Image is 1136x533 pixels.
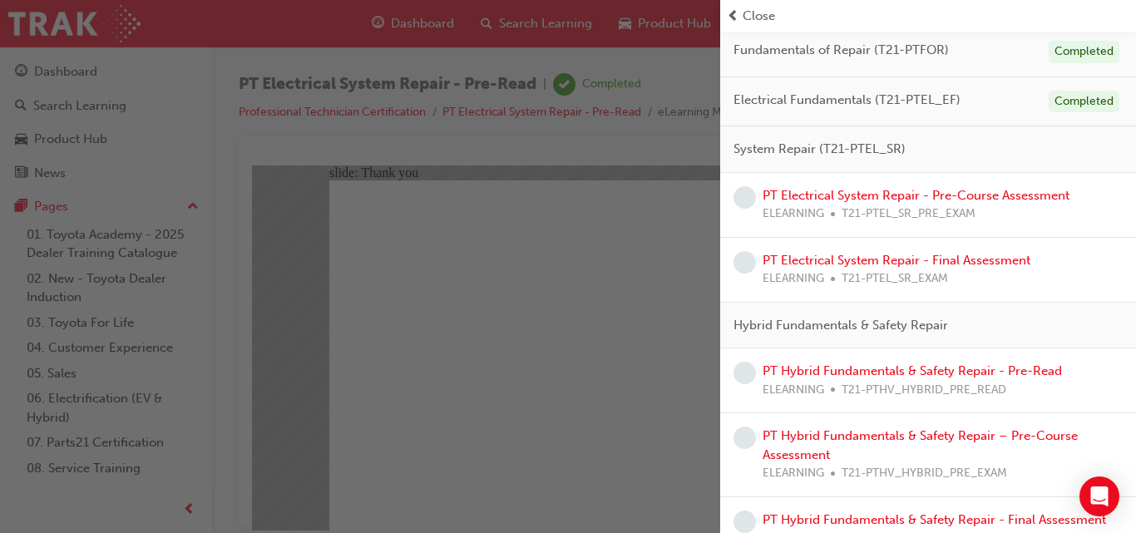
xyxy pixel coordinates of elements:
span: prev-icon [727,7,739,26]
span: T21-PTHV_HYBRID_PRE_EXAM [842,464,1007,483]
span: Close [743,7,775,26]
button: prev-iconClose [727,7,1129,26]
a: PT Electrical System Repair - Final Assessment [763,253,1030,268]
span: ELEARNING [763,269,824,289]
span: T21-PTHV_HYBRID_PRE_READ [842,381,1006,400]
span: ELEARNING [763,464,824,483]
a: PT Hybrid Fundamentals & Safety Repair - Pre-Read [763,363,1062,378]
span: Electrical Fundamentals (T21-PTEL_EF) [733,91,961,110]
div: Completed [1049,41,1119,63]
span: ELEARNING [763,205,824,224]
span: learningRecordVerb_NONE-icon [733,186,756,209]
a: PT Electrical System Repair - Pre-Course Assessment [763,188,1069,203]
span: T21-PTEL_SR_EXAM [842,269,948,289]
div: Open Intercom Messenger [1079,476,1119,516]
a: PT Hybrid Fundamentals & Safety Repair - Final Assessment [763,512,1106,527]
span: learningRecordVerb_NONE-icon [733,427,756,449]
div: Completed [1049,91,1119,113]
span: learningRecordVerb_NONE-icon [733,362,756,384]
span: T21-PTEL_SR_PRE_EXAM [842,205,975,224]
span: Fundamentals of Repair (T21-PTFOR) [733,41,949,60]
span: ELEARNING [763,381,824,400]
span: learningRecordVerb_NONE-icon [733,251,756,274]
span: learningRecordVerb_NONE-icon [733,511,756,533]
a: PT Hybrid Fundamentals & Safety Repair – Pre-Course Assessment [763,428,1078,462]
span: System Repair (T21-PTEL_SR) [733,140,906,159]
span: Hybrid Fundamentals & Safety Repair [733,316,948,335]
